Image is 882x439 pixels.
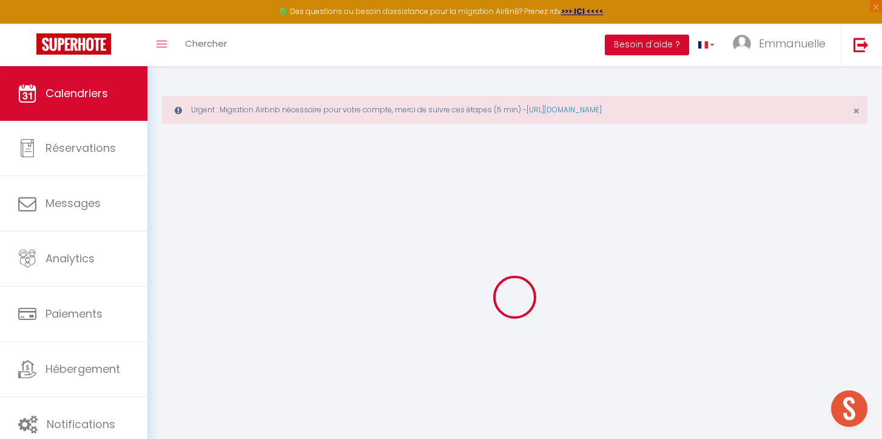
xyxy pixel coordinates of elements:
[47,417,115,432] span: Notifications
[45,306,103,321] span: Paiements
[853,106,860,117] button: Close
[45,86,108,101] span: Calendriers
[853,37,869,52] img: logout
[724,24,841,66] a: ... Emmanuelle
[831,390,867,427] div: Ouvrir le chat
[162,96,867,124] div: Urgent : Migration Airbnb nécessaire pour votre compte, merci de suivre ces étapes (5 min) -
[45,361,120,376] span: Hébergement
[527,104,602,115] a: [URL][DOMAIN_NAME]
[561,6,604,16] a: >>> ICI <<<<
[45,140,116,155] span: Réservations
[759,36,826,51] span: Emmanuelle
[176,24,236,66] a: Chercher
[853,103,860,118] span: ×
[45,196,101,211] span: Messages
[36,33,111,55] img: Super Booking
[605,35,689,55] button: Besoin d'aide ?
[185,37,227,50] span: Chercher
[733,35,751,53] img: ...
[45,251,95,266] span: Analytics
